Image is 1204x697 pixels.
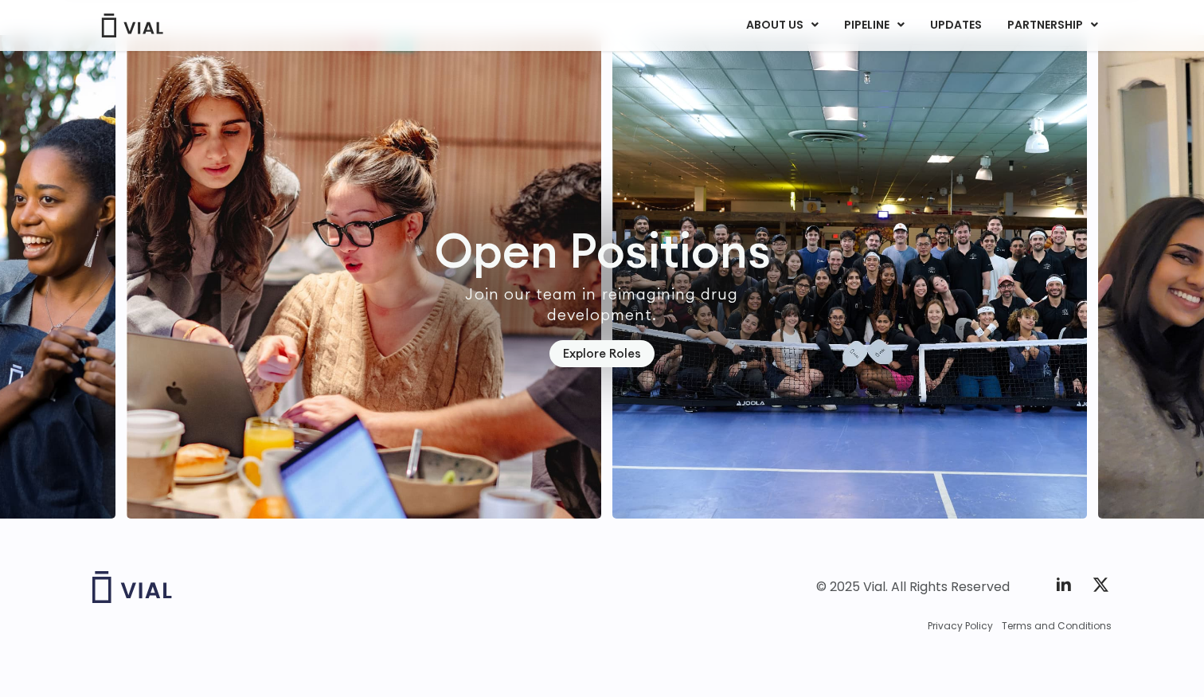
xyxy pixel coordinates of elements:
a: PIPELINEMenu Toggle [831,12,917,39]
a: Terms and Conditions [1002,619,1112,633]
a: Explore Roles [549,340,655,368]
a: PARTNERSHIPMenu Toggle [995,12,1111,39]
img: Vial logo wih "Vial" spelled out [92,571,172,603]
a: ABOUT USMenu Toggle [733,12,831,39]
div: 3 / 7 [612,35,1087,519]
img: Vial Logo [100,14,164,37]
div: © 2025 Vial. All Rights Reserved [816,578,1010,596]
img: http://People%20posing%20for%20group%20picture%20after%20playing%20pickleball. [612,35,1087,519]
a: Privacy Policy [928,619,993,633]
div: 2 / 7 [127,35,601,519]
a: UPDATES [917,12,994,39]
